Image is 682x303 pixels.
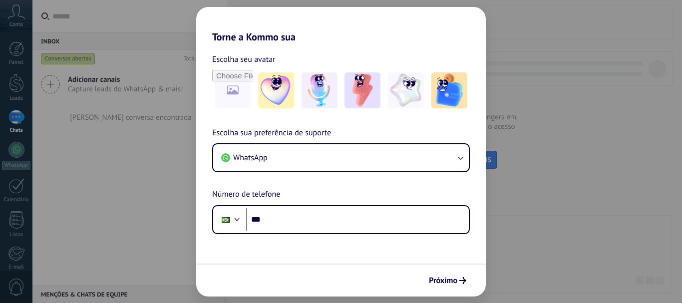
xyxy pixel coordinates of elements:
button: Próximo [424,272,471,289]
button: WhatsApp [213,144,469,171]
img: -1.jpeg [258,72,294,108]
div: Brazil: + 55 [216,209,235,230]
span: WhatsApp [233,153,268,163]
span: Escolha sua preferência de suporte [212,127,331,140]
img: -3.jpeg [344,72,380,108]
span: Próximo [429,277,457,284]
h2: Torne a Kommo sua [196,7,486,43]
span: Número de telefone [212,188,280,201]
span: Escolha seu avatar [212,53,276,66]
img: -2.jpeg [302,72,338,108]
img: -5.jpeg [431,72,467,108]
img: -4.jpeg [388,72,424,108]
